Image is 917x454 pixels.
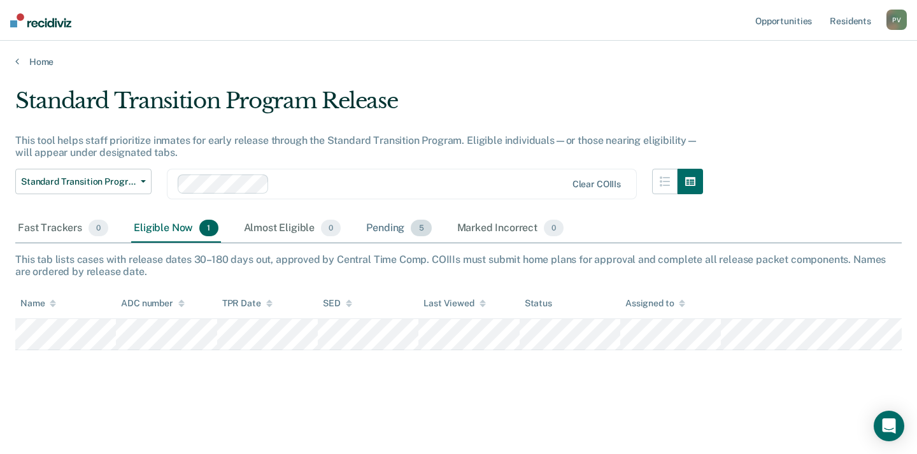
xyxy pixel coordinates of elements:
[222,298,273,309] div: TPR Date
[874,411,904,441] div: Open Intercom Messenger
[323,298,352,309] div: SED
[364,215,434,243] div: Pending5
[15,215,111,243] div: Fast Trackers0
[15,88,703,124] div: Standard Transition Program Release
[886,10,907,30] div: P V
[411,220,431,236] span: 5
[15,253,902,278] div: This tab lists cases with release dates 30–180 days out, approved by Central Time Comp. COIIIs mu...
[544,220,564,236] span: 0
[21,176,136,187] span: Standard Transition Program Release
[525,298,552,309] div: Status
[89,220,108,236] span: 0
[321,220,341,236] span: 0
[10,13,71,27] img: Recidiviz
[131,215,220,243] div: Eligible Now1
[15,134,703,159] div: This tool helps staff prioritize inmates for early release through the Standard Transition Progra...
[20,298,56,309] div: Name
[121,298,185,309] div: ADC number
[15,56,902,67] a: Home
[455,215,567,243] div: Marked Incorrect0
[423,298,485,309] div: Last Viewed
[241,215,344,243] div: Almost Eligible0
[199,220,218,236] span: 1
[572,179,621,190] div: Clear COIIIs
[886,10,907,30] button: PV
[625,298,685,309] div: Assigned to
[15,169,152,194] button: Standard Transition Program Release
